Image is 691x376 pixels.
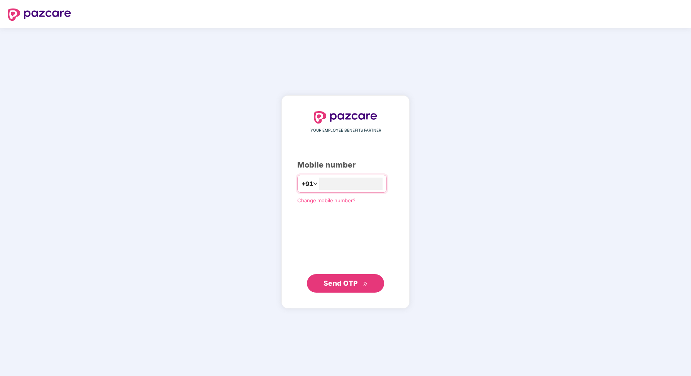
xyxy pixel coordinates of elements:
[297,197,356,203] a: Change mobile number?
[314,111,377,124] img: logo
[301,179,313,189] span: +91
[323,279,358,287] span: Send OTP
[310,127,381,134] span: YOUR EMPLOYEE BENEFITS PARTNER
[8,8,71,21] img: logo
[363,281,368,286] span: double-right
[297,159,394,171] div: Mobile number
[307,274,384,293] button: Send OTPdouble-right
[313,181,318,186] span: down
